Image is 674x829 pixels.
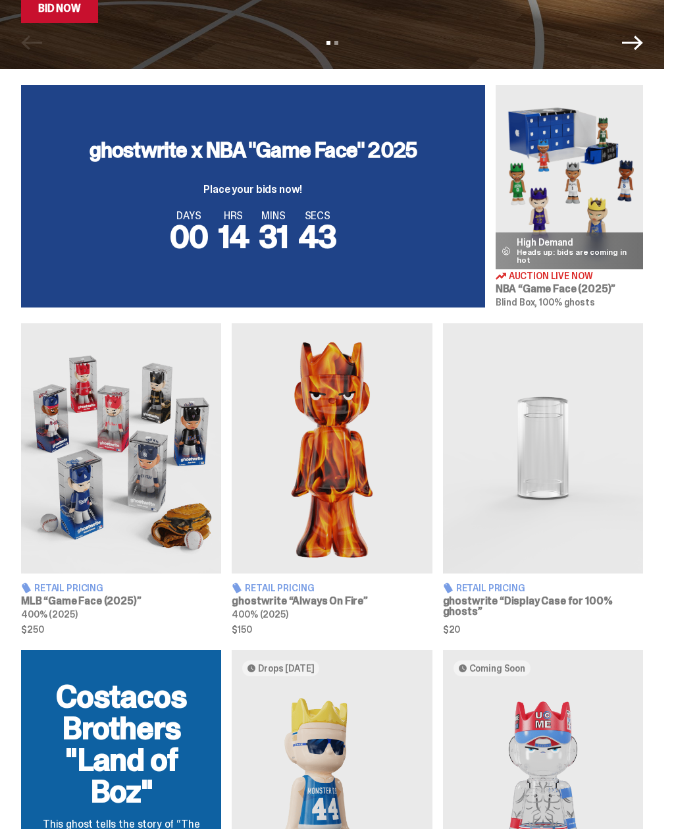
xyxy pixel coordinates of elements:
span: MINS [259,211,288,221]
img: Game Face (2025) [21,323,221,574]
p: Heads up: bids are coming in hot [517,248,638,264]
span: DAYS [170,211,208,221]
p: Place your bids now! [90,184,417,195]
button: View slide 1 [326,41,330,45]
button: View slide 2 [334,41,338,45]
span: SECS [299,211,336,221]
a: Always On Fire Retail Pricing [232,323,432,634]
span: $250 [21,625,221,634]
button: Next [622,32,643,53]
span: 31 [259,216,288,257]
h3: ghostwrite x NBA "Game Face" 2025 [90,140,417,161]
h3: ghostwrite “Display Case for 100% ghosts” [443,596,643,617]
span: Coming Soon [469,663,525,674]
span: $20 [443,625,643,634]
span: 100% ghosts [539,296,594,308]
span: Retail Pricing [34,583,103,593]
span: 400% (2025) [232,608,288,620]
h2: Costacos Brothers "Land of Boz" [37,681,205,807]
span: Auction Live Now [509,271,593,281]
span: Retail Pricing [245,583,314,593]
span: $150 [232,625,432,634]
img: Game Face (2025) [496,85,643,269]
span: HRS [219,211,249,221]
img: Display Case for 100% ghosts [443,323,643,574]
span: Blind Box, [496,296,538,308]
span: Drops [DATE] [258,663,314,674]
span: Retail Pricing [456,583,525,593]
img: Always On Fire [232,323,432,574]
span: 00 [170,216,208,257]
a: Game Face (2025) Retail Pricing [21,323,221,634]
p: High Demand [517,238,638,247]
span: 400% (2025) [21,608,77,620]
h3: MLB “Game Face (2025)” [21,596,221,606]
a: Display Case for 100% ghosts Retail Pricing [443,323,643,634]
a: Game Face (2025) High Demand Heads up: bids are coming in hot Auction Live Now [496,85,643,308]
h3: ghostwrite “Always On Fire” [232,596,432,606]
h3: NBA “Game Face (2025)” [496,284,643,294]
span: 14 [219,216,249,257]
span: 43 [299,216,336,257]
